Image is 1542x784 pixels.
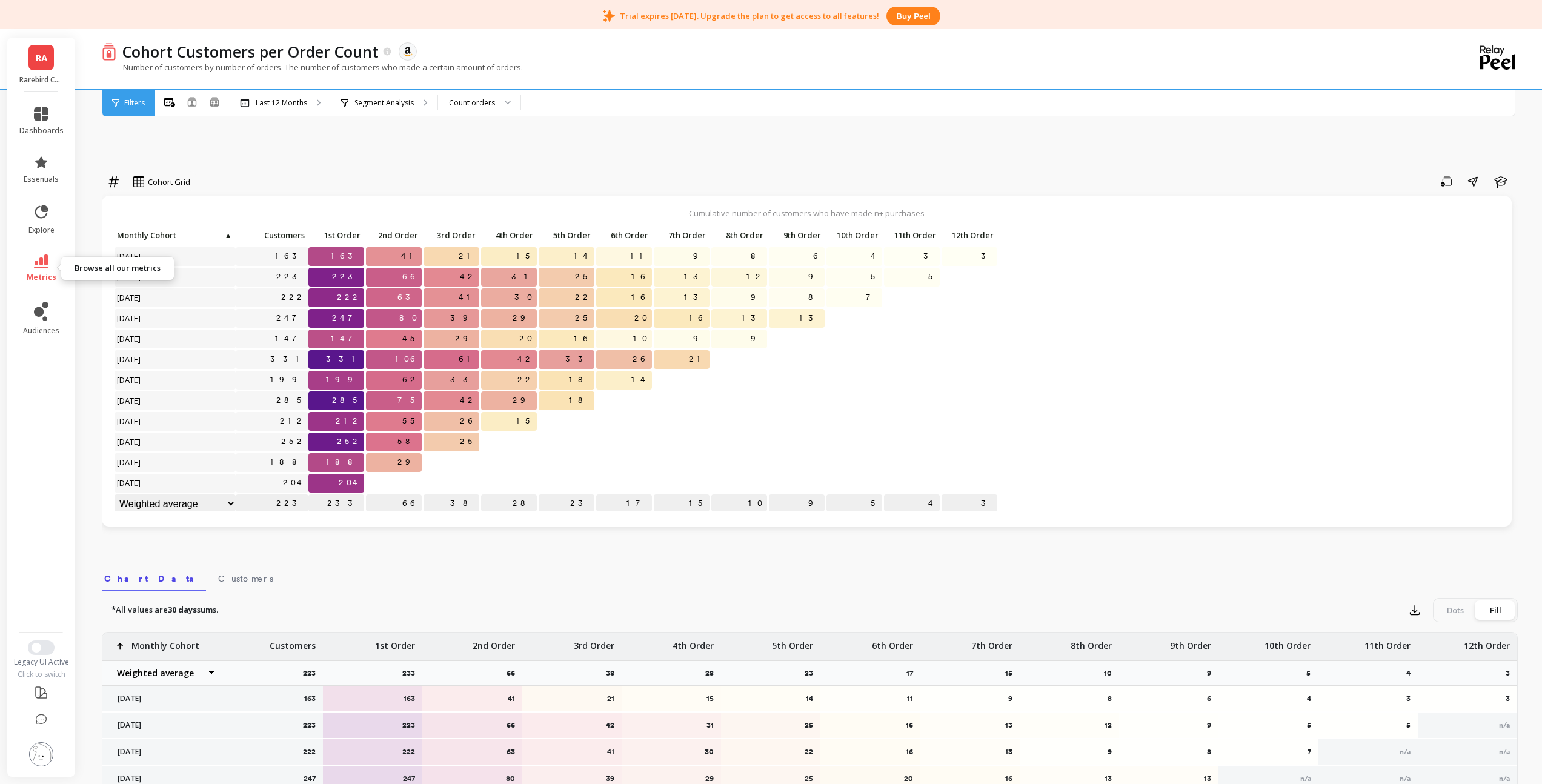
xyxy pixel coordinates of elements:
[1028,747,1112,757] p: 9
[236,494,308,513] p: 223
[886,7,940,25] button: Buy peel
[400,330,422,348] span: 45
[330,309,364,327] span: 247
[430,720,514,730] p: 66
[772,633,813,652] p: 5th Order
[124,98,145,108] span: Filters
[324,350,364,368] span: 331
[457,412,479,430] span: 26
[115,268,144,286] span: [DATE]
[1499,748,1510,756] span: n/a
[711,494,767,513] p: 10
[1475,600,1515,620] div: Fill
[884,494,940,513] p: 4
[115,227,236,244] p: Monthly Cohort
[304,774,316,783] p: 247
[268,350,308,368] a: 331
[530,747,614,757] p: 41
[23,326,59,336] span: audiences
[28,640,55,655] button: Switch to New UI
[115,412,144,430] span: [DATE]
[333,412,364,430] span: 212
[1028,694,1112,703] p: 8
[630,720,714,730] p: 31
[279,288,308,307] a: 222
[238,230,305,240] span: Customers
[268,453,308,471] a: 188
[457,433,479,451] span: 25
[630,350,652,368] span: 26
[115,288,144,307] span: [DATE]
[538,227,596,245] div: Toggle SortBy
[541,230,591,240] span: 5th Order
[826,227,882,244] p: 10th Order
[424,494,479,513] p: 38
[115,350,144,368] span: [DATE]
[567,371,594,389] span: 18
[1226,694,1311,703] p: 4
[311,230,361,240] span: 1st Order
[453,330,479,348] span: 29
[273,330,308,348] a: 147
[115,391,144,410] span: [DATE]
[884,227,940,244] p: 11th Order
[654,494,710,513] p: 15
[509,268,537,286] span: 31
[691,330,710,348] span: 9
[771,230,821,240] span: 9th Order
[573,309,594,327] span: 25
[114,208,1500,219] p: Cumulative number of customers who have made n+ purchases
[277,412,308,430] a: 212
[218,573,273,585] span: Customers
[366,494,422,513] p: 66
[110,747,216,757] p: [DATE]
[826,227,883,245] div: Toggle SortBy
[456,350,479,368] span: 61
[303,668,323,678] p: 223
[826,494,882,513] p: 5
[872,633,913,652] p: 6th Order
[630,774,714,783] p: 29
[430,747,514,757] p: 63
[1435,600,1475,620] div: Dots
[1306,668,1318,678] p: 5
[748,288,767,307] span: 9
[539,494,594,513] p: 23
[653,227,711,245] div: Toggle SortBy
[122,41,379,62] p: Cohort Customers per Order Count
[28,225,55,235] span: explore
[273,247,308,265] a: 163
[514,412,537,430] span: 15
[400,268,422,286] span: 66
[748,247,767,265] span: 8
[102,563,1518,591] nav: Tabs
[686,309,710,327] span: 16
[729,747,813,757] p: 22
[481,227,537,244] p: 4th Order
[423,227,480,245] div: Toggle SortBy
[1127,694,1211,703] p: 6
[331,694,415,703] p: 163
[1400,748,1411,756] span: n/a
[102,62,523,73] p: Number of customers by number of orders. The number of customers who made a certain amount of ord...
[979,247,997,265] span: 3
[328,330,364,348] span: 147
[457,268,479,286] span: 42
[1104,668,1119,678] p: 10
[336,474,364,492] span: 204
[573,288,594,307] span: 22
[430,694,514,703] p: 41
[400,412,422,430] span: 55
[274,309,308,327] a: 247
[806,288,825,307] span: 8
[456,247,479,265] span: 21
[235,227,293,245] div: Toggle SortBy
[515,350,537,368] span: 42
[530,694,614,703] p: 21
[168,604,197,615] strong: 30 days
[571,330,594,348] span: 16
[331,720,415,730] p: 223
[395,288,422,307] span: 63
[449,97,495,108] div: Count orders
[115,474,144,492] span: [DATE]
